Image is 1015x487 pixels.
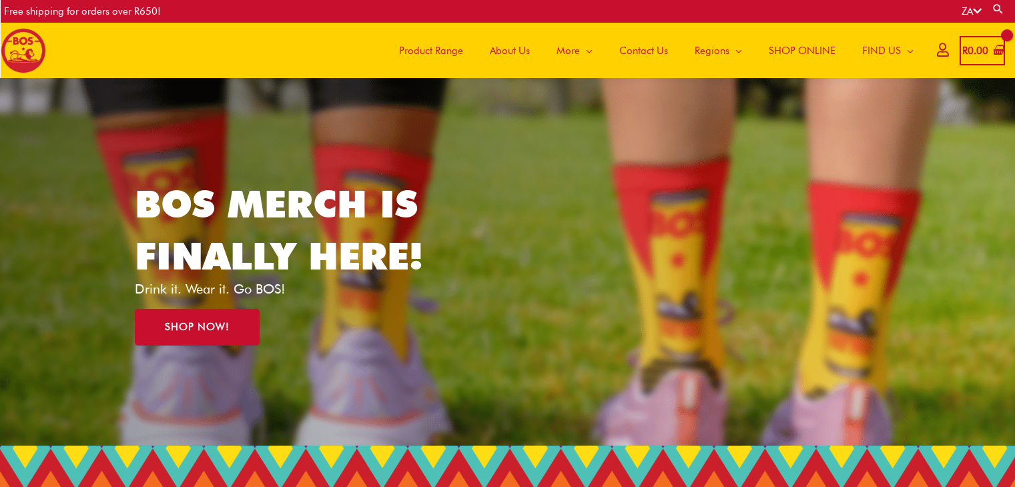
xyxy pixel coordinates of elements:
span: FIND US [862,31,901,71]
a: View Shopping Cart, empty [960,36,1005,66]
span: Regions [695,31,729,71]
a: SHOP ONLINE [755,23,849,78]
span: More [557,31,580,71]
nav: Site Navigation [376,23,927,78]
a: BOS MERCH IS FINALLY HERE! [135,181,423,278]
span: SHOP NOW! [165,322,230,332]
span: Product Range [399,31,463,71]
a: About Us [476,23,543,78]
p: Drink it. Wear it. Go BOS! [135,282,443,296]
span: SHOP ONLINE [769,31,835,71]
a: SHOP NOW! [135,309,260,346]
bdi: 0.00 [962,45,988,57]
img: BOS logo finals-200px [1,28,46,73]
a: Search button [992,3,1005,15]
a: ZA [962,5,982,17]
a: Product Range [386,23,476,78]
span: Contact Us [619,31,668,71]
a: Regions [681,23,755,78]
a: More [543,23,606,78]
a: Contact Us [606,23,681,78]
span: R [962,45,968,57]
span: About Us [490,31,530,71]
